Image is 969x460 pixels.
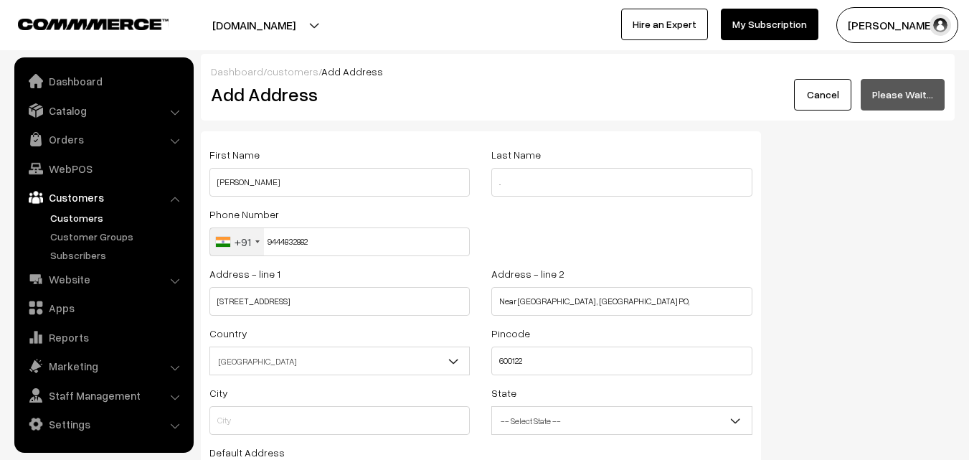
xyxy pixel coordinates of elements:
span: India [210,349,469,374]
a: Cancel [794,79,851,111]
label: State [491,385,516,400]
label: Address - line 1 [209,266,280,281]
a: Staff Management [18,382,189,408]
input: City [209,406,470,435]
img: COMMMERCE [18,19,169,29]
label: Default Address [209,445,285,460]
a: Dashboard [18,68,189,94]
label: Address - line 2 [491,266,564,281]
div: / / [211,64,945,79]
label: City [209,385,228,400]
a: Settings [18,411,189,437]
h2: Add Address [211,83,756,105]
span: India [209,347,470,375]
a: Catalog [18,98,189,123]
label: Pincode [491,326,530,341]
a: Subscribers [47,248,189,263]
input: Phone Number [209,227,470,256]
span: Add Address [321,65,383,78]
a: COMMMERCE [18,14,143,32]
a: customers [267,65,318,78]
button: Please Wait… [861,79,945,111]
a: Hire an Expert [621,9,708,40]
label: First Name [209,147,260,162]
a: Customers [18,184,189,210]
label: Last Name [491,147,541,162]
input: Pincode [491,347,752,375]
button: [PERSON_NAME] C [836,7,958,43]
span: -- Select State -- [492,408,751,433]
button: [DOMAIN_NAME] [162,7,346,43]
input: First Name [209,168,470,197]
label: Phone Number [209,207,279,222]
a: WebPOS [18,156,189,182]
input: Last Name [491,168,752,197]
span: -- Select State -- [491,406,752,435]
a: Website [18,266,189,292]
a: Reports [18,324,189,350]
a: My Subscription [721,9,818,40]
img: user [930,14,951,36]
label: Country [209,326,247,341]
input: Address - line 2 [491,287,752,316]
a: Marketing [18,353,189,379]
a: Customer Groups [47,229,189,244]
a: Apps [18,295,189,321]
a: Dashboard [211,65,263,78]
a: Orders [18,126,189,152]
div: +91 [235,233,251,250]
input: Address - line 1 [209,287,470,316]
div: India (भारत): +91 [210,228,264,255]
a: Customers [47,210,189,225]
